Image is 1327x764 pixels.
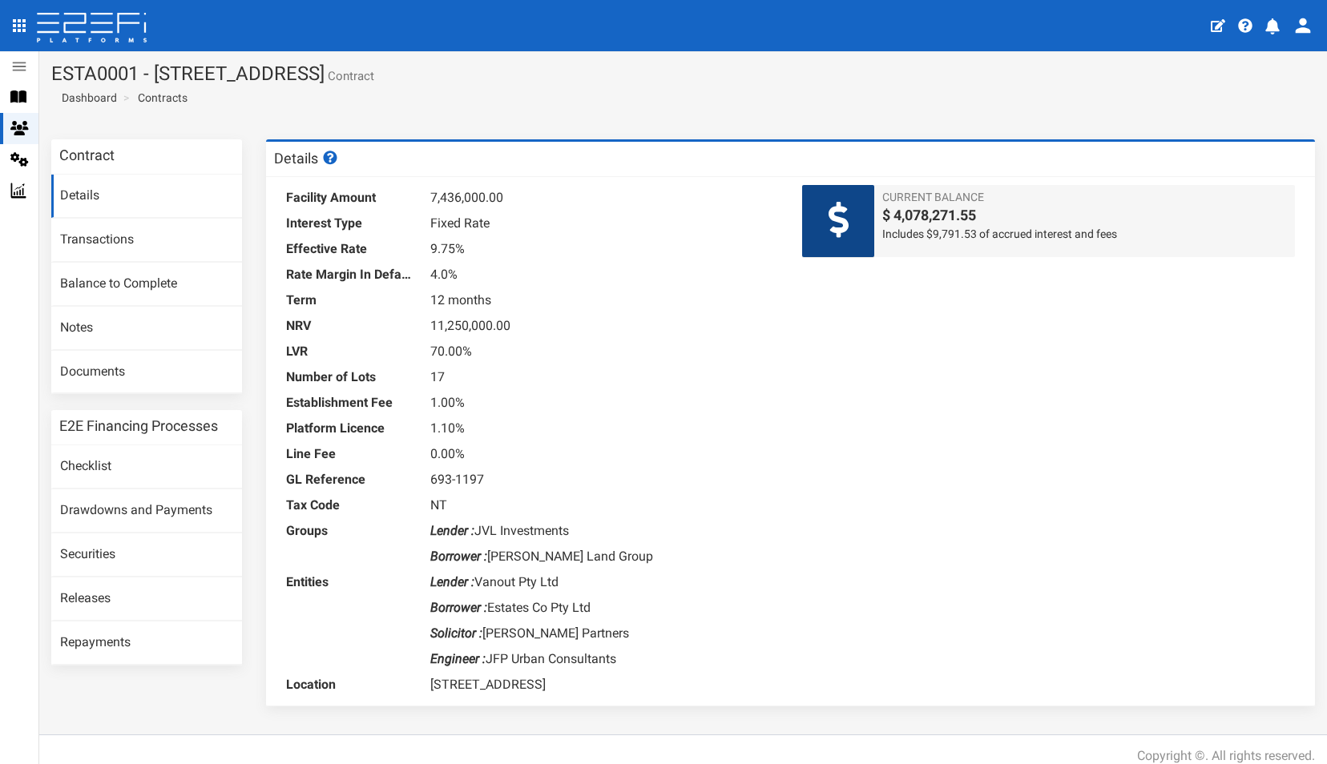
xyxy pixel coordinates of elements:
[430,339,779,364] dd: 70.00%
[430,621,779,646] dd: [PERSON_NAME] Partners
[430,651,486,666] i: Engineer :
[286,313,414,339] dt: NRV
[430,549,487,564] i: Borrower :
[286,364,414,390] dt: Number of Lots
[286,262,414,288] dt: Rate Margin In Default
[51,219,242,262] a: Transactions
[286,493,414,518] dt: Tax Code
[430,600,487,615] i: Borrower :
[430,441,779,467] dd: 0.00%
[430,211,779,236] dd: Fixed Rate
[430,390,779,416] dd: 1.00%
[286,672,414,698] dt: Location
[55,90,117,106] a: Dashboard
[430,595,779,621] dd: Estates Co Pty Ltd
[286,467,414,493] dt: GL Reference
[286,185,414,211] dt: Facility Amount
[430,364,779,390] dd: 17
[430,672,779,698] dd: [STREET_ADDRESS]
[882,226,1287,242] span: Includes $9,791.53 of accrued interest and fees
[430,416,779,441] dd: 1.10%
[59,148,115,163] h3: Contract
[59,419,218,433] h3: E2E Financing Processes
[51,489,242,533] a: Drawdowns and Payments
[286,288,414,313] dt: Term
[286,569,414,595] dt: Entities
[51,307,242,350] a: Notes
[430,313,779,339] dd: 11,250,000.00
[286,441,414,467] dt: Line Fee
[138,90,188,106] a: Contracts
[430,493,779,518] dd: NT
[430,467,779,493] dd: 693-1197
[882,205,1287,226] span: $ 4,078,271.55
[430,185,779,211] dd: 7,436,000.00
[51,263,242,306] a: Balance to Complete
[51,445,242,489] a: Checklist
[55,91,117,104] span: Dashboard
[51,621,242,665] a: Repayments
[286,211,414,236] dt: Interest Type
[51,533,242,577] a: Securities
[286,416,414,441] dt: Platform Licence
[430,236,779,262] dd: 9.75%
[430,288,779,313] dd: 12 months
[286,518,414,544] dt: Groups
[325,70,374,82] small: Contract
[430,569,779,595] dd: Vanout Pty Ltd
[51,351,242,394] a: Documents
[430,646,779,672] dd: JFP Urban Consultants
[430,523,474,538] i: Lender :
[430,262,779,288] dd: 4.0%
[430,518,779,544] dd: JVL Investments
[274,151,340,166] h3: Details
[430,544,779,569] dd: [PERSON_NAME] Land Group
[51,577,242,621] a: Releases
[286,339,414,364] dt: LVR
[51,175,242,218] a: Details
[286,390,414,416] dt: Establishment Fee
[882,189,1287,205] span: Current Balance
[51,63,1315,84] h1: ESTA0001 - [STREET_ADDRESS]
[430,574,474,589] i: Lender :
[430,625,482,641] i: Solicitor :
[286,236,414,262] dt: Effective Rate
